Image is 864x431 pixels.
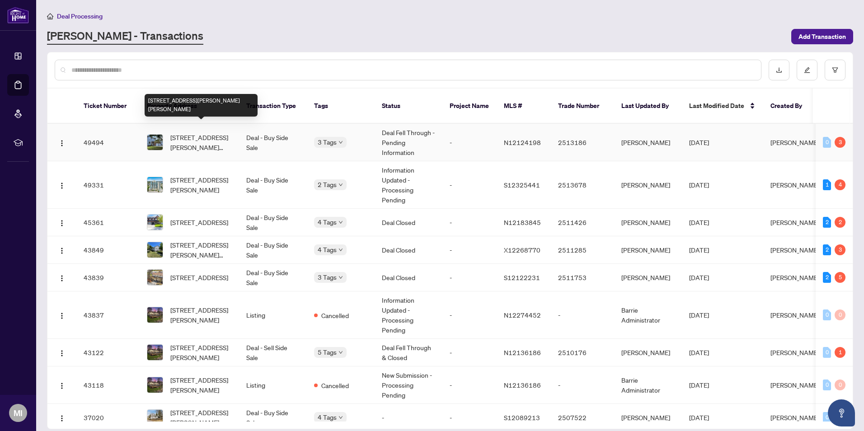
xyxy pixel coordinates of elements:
button: download [769,60,789,80]
span: [STREET_ADDRESS][PERSON_NAME] [170,408,232,427]
a: [PERSON_NAME] - Transactions [47,28,203,45]
button: Logo [55,135,69,150]
span: down [338,140,343,145]
button: filter [825,60,845,80]
td: 2510176 [551,339,614,366]
span: N12124198 [504,138,541,146]
td: Deal Closed [375,236,442,264]
img: Logo [58,312,66,319]
td: Listing [239,291,307,339]
span: X12268770 [504,246,540,254]
span: MI [14,407,23,419]
span: [STREET_ADDRESS][PERSON_NAME] [170,305,232,325]
span: [STREET_ADDRESS] [170,217,228,227]
td: 2513678 [551,161,614,209]
div: 0 [835,309,845,320]
span: [STREET_ADDRESS][PERSON_NAME] [170,342,232,362]
span: [STREET_ADDRESS][PERSON_NAME][PERSON_NAME] [170,132,232,152]
span: down [338,248,343,252]
td: 45361 [76,209,140,236]
img: logo [7,7,29,23]
span: 4 Tags [318,217,337,227]
th: Status [375,89,442,124]
td: [PERSON_NAME] [614,161,682,209]
div: 0 [823,347,831,358]
td: - [551,291,614,339]
span: 4 Tags [318,244,337,255]
td: - [442,209,497,236]
td: 49331 [76,161,140,209]
button: Logo [55,378,69,392]
span: [PERSON_NAME] [770,273,819,281]
img: Logo [58,247,66,254]
span: [STREET_ADDRESS] [170,272,228,282]
span: [STREET_ADDRESS][PERSON_NAME][PERSON_NAME] [170,240,232,260]
td: - [551,366,614,404]
img: thumbnail-img [147,377,163,393]
span: [STREET_ADDRESS][PERSON_NAME] [170,375,232,395]
span: [PERSON_NAME] [770,246,819,254]
span: N12183845 [504,218,541,226]
th: Ticket Number [76,89,140,124]
div: 1 [823,179,831,190]
span: download [776,67,782,73]
span: [PERSON_NAME] [770,138,819,146]
div: 1 [835,347,845,358]
span: 3 Tags [318,137,337,147]
td: Deal - Sell Side Sale [239,339,307,366]
th: Created By [763,89,817,124]
div: 0 [823,309,831,320]
td: Deal - Buy Side Sale [239,124,307,161]
td: Deal Fell Through - Pending Information [375,124,442,161]
div: 2 [823,217,831,228]
span: home [47,13,53,19]
th: Last Updated By [614,89,682,124]
span: [DATE] [689,138,709,146]
td: - [442,291,497,339]
span: [PERSON_NAME] [770,381,819,389]
td: 43837 [76,291,140,339]
div: 2 [823,244,831,255]
div: 0 [823,379,831,390]
img: Logo [58,350,66,357]
td: Information Updated - Processing Pending [375,291,442,339]
td: - [442,366,497,404]
td: Barrie Administrator [614,291,682,339]
button: Open asap [828,399,855,426]
td: Deal Closed [375,264,442,291]
span: S12325441 [504,181,540,189]
td: - [442,236,497,264]
span: N12274452 [504,311,541,319]
td: - [442,161,497,209]
td: - [442,264,497,291]
span: N12136186 [504,381,541,389]
img: thumbnail-img [147,410,163,425]
td: New Submission - Processing Pending [375,366,442,404]
td: 2511426 [551,209,614,236]
span: [PERSON_NAME] [770,181,819,189]
button: Logo [55,215,69,230]
td: Deal - Buy Side Sale [239,236,307,264]
span: 5 Tags [318,347,337,357]
td: 43118 [76,366,140,404]
img: Logo [58,220,66,227]
span: edit [804,67,810,73]
img: thumbnail-img [147,270,163,285]
span: down [338,183,343,187]
img: Logo [58,182,66,189]
div: 2 [835,217,845,228]
img: thumbnail-img [147,215,163,230]
span: [DATE] [689,218,709,226]
img: Logo [58,275,66,282]
span: N12136186 [504,348,541,356]
img: thumbnail-img [147,345,163,360]
span: Cancelled [321,310,349,320]
span: [DATE] [689,311,709,319]
button: Add Transaction [791,29,853,44]
button: Logo [55,308,69,322]
img: thumbnail-img [147,135,163,150]
span: S12122231 [504,273,540,281]
span: Deal Processing [57,12,103,20]
div: 0 [823,137,831,148]
span: [PERSON_NAME] [770,311,819,319]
